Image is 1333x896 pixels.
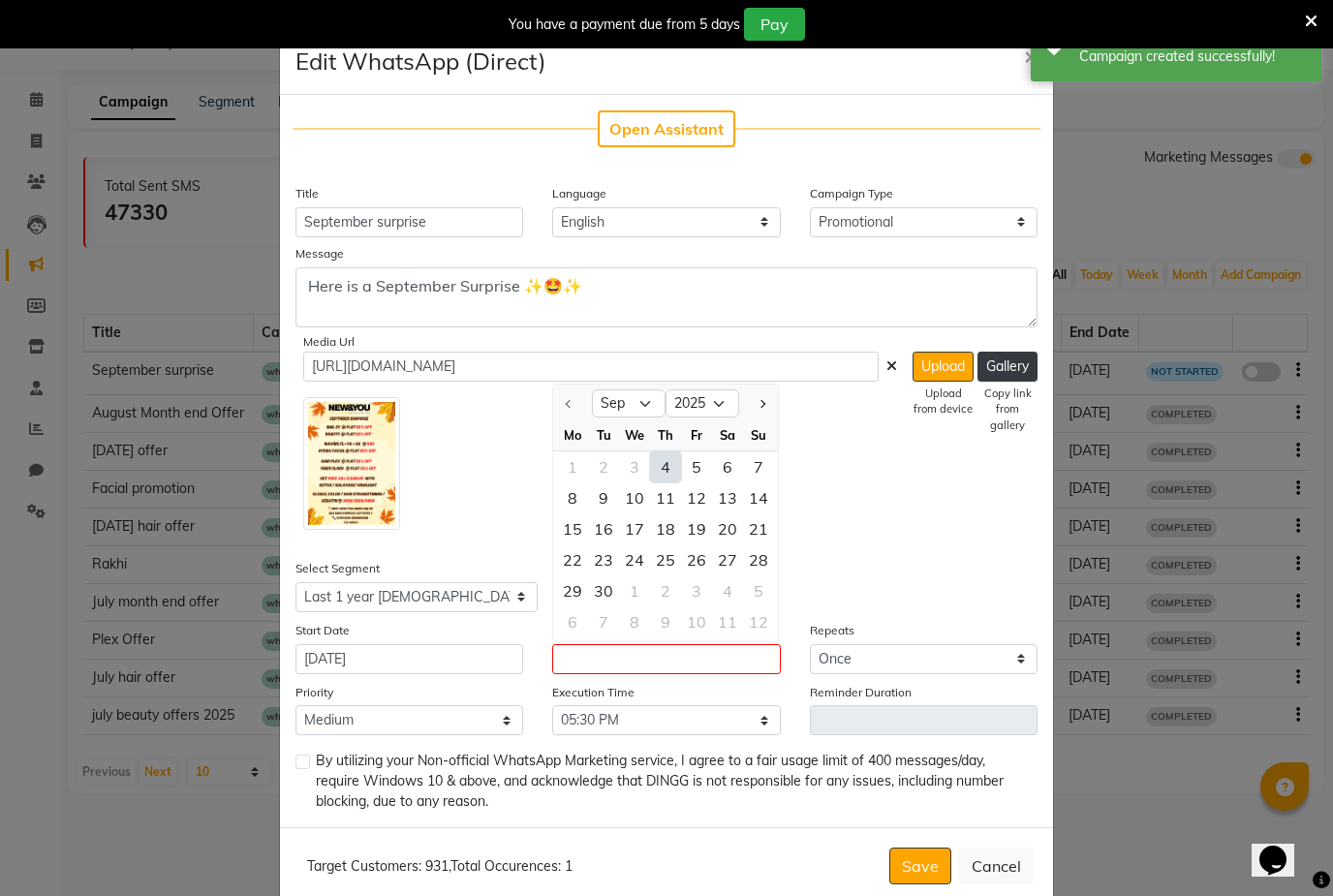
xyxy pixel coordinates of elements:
div: 17 [619,513,650,544]
label: Execution Time [552,684,635,701]
div: 16 [588,513,619,544]
div: Wednesday, October 1, 2025 [619,575,650,606]
div: Saturday, October 11, 2025 [712,606,743,637]
div: Sa [712,419,743,450]
div: Tuesday, September 23, 2025 [588,544,619,575]
button: Next month [754,388,770,419]
div: Wednesday, September 17, 2025 [619,513,650,544]
div: 30 [588,575,619,606]
div: Sunday, October 5, 2025 [743,575,774,606]
div: 7 [588,606,619,637]
div: 15 [557,513,588,544]
div: Monday, September 29, 2025 [557,575,588,606]
div: Friday, September 12, 2025 [681,482,712,513]
div: 18 [650,513,681,544]
span: Target Customers: 931 [307,857,449,875]
iframe: chat widget [1252,819,1314,877]
div: 9 [588,482,619,513]
div: 12 [743,606,774,637]
div: 20 [712,513,743,544]
div: Sunday, September 14, 2025 [743,482,774,513]
div: Copy link from gallery [977,386,1038,434]
div: Sunday, September 7, 2025 [743,451,774,482]
div: 29 [557,575,588,606]
select: Select month [592,389,666,418]
input: ex. https://img.dingg.app/invoice.jpg or uploaded image name [303,352,879,382]
div: Friday, September 26, 2025 [681,544,712,575]
div: 12 [681,482,712,513]
h4: Edit WhatsApp (Direct) [295,44,546,78]
div: Wednesday, October 8, 2025 [619,606,650,637]
button: Gallery [977,352,1038,382]
div: Friday, September 19, 2025 [681,513,712,544]
button: Upload [913,352,974,382]
div: Thursday, September 25, 2025 [650,544,681,575]
div: Monday, September 8, 2025 [557,482,588,513]
div: Th [650,419,681,450]
div: 11 [712,606,743,637]
div: 24 [619,544,650,575]
span: × [1024,41,1038,70]
div: 9 [650,606,681,637]
div: 13 [712,482,743,513]
div: Su [743,419,774,450]
div: 11 [650,482,681,513]
label: Reminder Duration [810,684,912,701]
div: 7 [743,451,774,482]
label: Media Url [303,333,355,351]
input: Enter Title [295,207,523,237]
div: 1 [619,575,650,606]
div: Saturday, October 4, 2025 [712,575,743,606]
div: 5 [743,575,774,606]
div: Saturday, September 6, 2025 [712,451,743,482]
div: Wednesday, September 24, 2025 [619,544,650,575]
div: Sunday, September 28, 2025 [743,544,774,575]
label: Language [552,185,606,202]
div: Saturday, September 20, 2025 [712,513,743,544]
label: Message [295,245,344,263]
label: Start Date [295,622,350,639]
div: 23 [588,544,619,575]
div: 4 [650,451,681,482]
div: 10 [681,606,712,637]
div: 14 [743,482,774,513]
div: 28 [743,544,774,575]
button: Open Assistant [598,110,735,147]
div: Thursday, October 2, 2025 [650,575,681,606]
select: Select year [666,389,739,418]
div: Sunday, September 21, 2025 [743,513,774,544]
div: Saturday, September 13, 2025 [712,482,743,513]
div: 26 [681,544,712,575]
div: 22 [557,544,588,575]
div: 27 [712,544,743,575]
div: Campaign created successfully! [1079,46,1307,67]
div: Saturday, September 27, 2025 [712,544,743,575]
div: Upload from device [913,386,974,418]
button: Cancel [959,848,1034,884]
div: Tuesday, September 16, 2025 [588,513,619,544]
div: 3 [681,575,712,606]
div: Fr [681,419,712,450]
label: Priority [295,684,333,701]
div: Monday, October 6, 2025 [557,606,588,637]
div: 4 [712,575,743,606]
img: Attachment Preview [303,397,400,530]
div: Tuesday, October 7, 2025 [588,606,619,637]
div: Tuesday, September 9, 2025 [588,482,619,513]
div: Sunday, October 12, 2025 [743,606,774,637]
button: Save [889,848,951,884]
div: 2 [650,575,681,606]
div: Friday, October 10, 2025 [681,606,712,637]
div: Friday, September 5, 2025 [681,451,712,482]
button: Pay [744,8,805,41]
div: Thursday, September 18, 2025 [650,513,681,544]
div: 6 [712,451,743,482]
div: You have a payment due from 5 days [509,15,740,35]
div: 25 [650,544,681,575]
span: Total Occurences: 1 [450,857,573,875]
div: Thursday, September 4, 2025 [650,451,681,482]
button: Close [1008,28,1053,82]
span: Open Assistant [609,119,724,139]
div: 6 [557,606,588,637]
span: By utilizing your Non-official WhatsApp Marketing service, I agree to a fair usage limit of 400 m... [316,751,1022,812]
